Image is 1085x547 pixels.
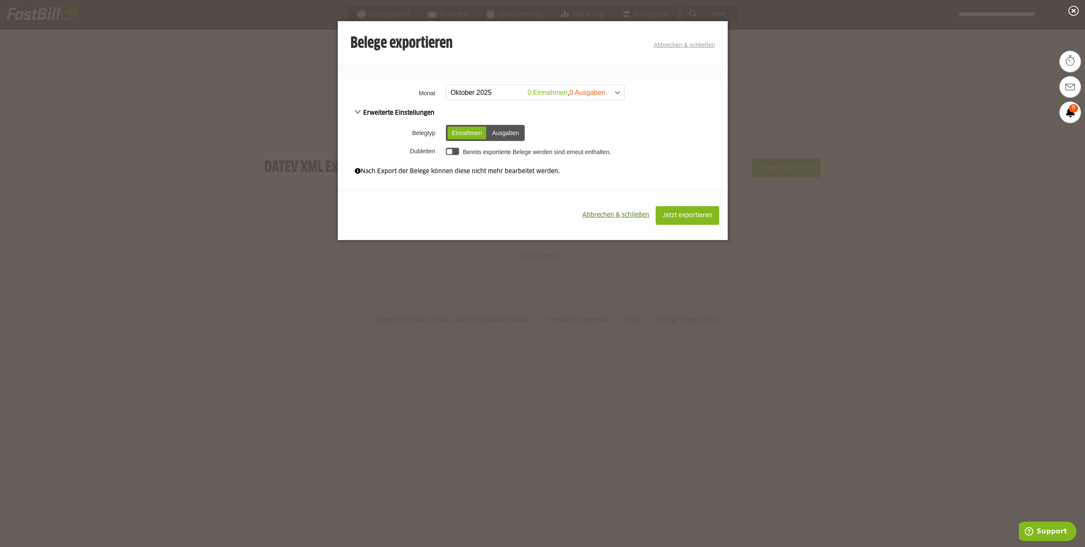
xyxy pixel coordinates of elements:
[351,35,453,52] h3: Belege exportieren
[463,149,611,155] label: Bereits exportierte Belege werden sind erneut enthalten.
[338,82,444,104] th: Monat
[1019,522,1077,543] iframe: Öffnet ein Widget, in dem Sie weitere Informationen finden
[656,206,719,225] button: Jetzt exportieren
[654,41,715,48] a: Abbrechen & schließen
[1069,104,1078,113] span: 9
[355,110,434,116] span: Erweiterte Einstellungen
[1060,102,1081,123] a: 9
[662,213,712,218] span: Jetzt exportieren
[582,212,649,218] span: Abbrechen & schließen
[576,206,656,224] button: Abbrechen & schließen
[448,127,486,139] div: Einnahmen
[338,144,444,158] th: Dubletten
[355,167,711,176] div: Nach Export der Belege können diese nicht mehr bearbeitet werden.
[338,122,444,144] th: Belegtyp
[488,127,523,139] div: Ausgaben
